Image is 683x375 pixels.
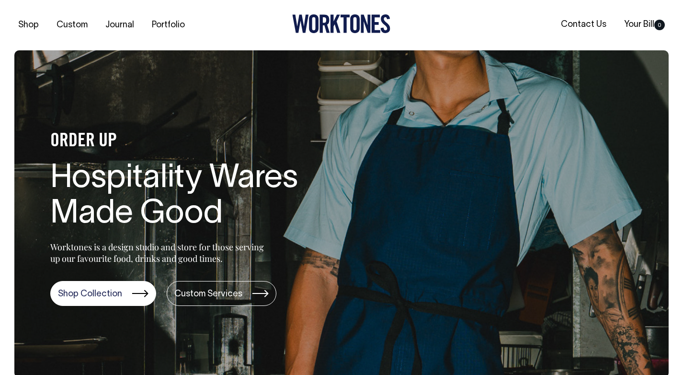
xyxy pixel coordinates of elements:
[53,17,91,33] a: Custom
[14,17,43,33] a: Shop
[50,281,156,306] a: Shop Collection
[557,17,610,33] a: Contact Us
[167,281,276,306] a: Custom Services
[50,241,268,264] p: Worktones is a design studio and store for those serving up our favourite food, drinks and good t...
[620,17,669,33] a: Your Bill0
[102,17,138,33] a: Journal
[50,131,357,152] h4: ORDER UP
[654,20,665,30] span: 0
[148,17,189,33] a: Portfolio
[50,161,357,233] h1: Hospitality Wares Made Good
